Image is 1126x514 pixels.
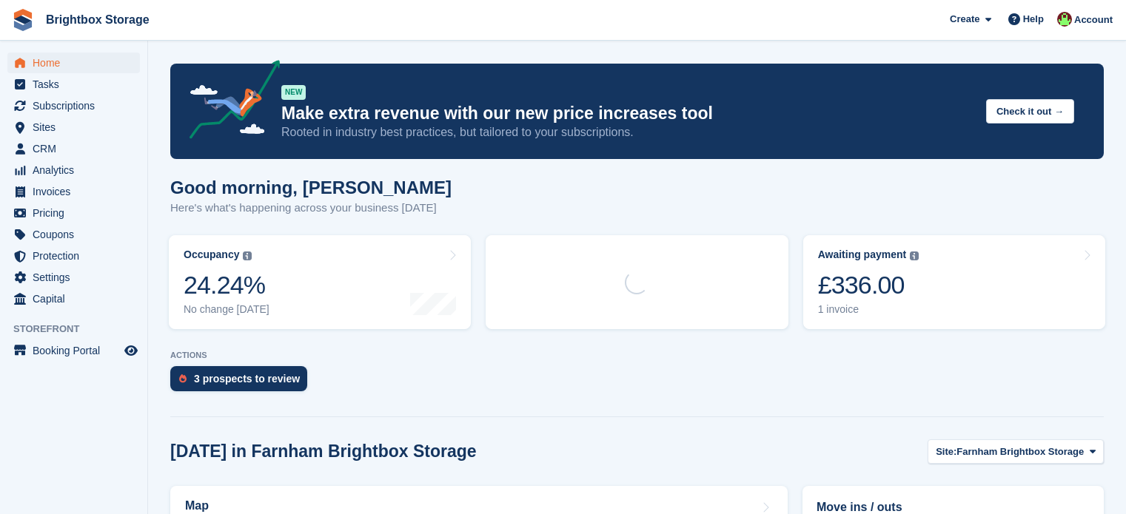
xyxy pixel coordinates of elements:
[177,60,281,144] img: price-adjustments-announcement-icon-8257ccfd72463d97f412b2fc003d46551f7dbcb40ab6d574587a9cd5c0d94...
[7,117,140,138] a: menu
[7,267,140,288] a: menu
[818,303,919,316] div: 1 invoice
[7,138,140,159] a: menu
[184,248,239,261] div: Occupancy
[170,177,452,197] h1: Good morning, [PERSON_NAME]
[33,246,121,266] span: Protection
[956,444,1084,459] span: Farnham Brightbox Storage
[281,103,974,124] p: Make extra revenue with our new price increases tool
[184,270,269,300] div: 24.24%
[194,373,300,385] div: 3 prospects to review
[7,203,140,223] a: menu
[910,251,919,260] img: icon-info-grey-7440780725fd019a000dd9b08b2336e03edf1995a4989e88bcd33f0948082b44.svg
[7,53,140,73] a: menu
[33,74,121,95] span: Tasks
[7,224,140,245] a: menu
[33,267,121,288] span: Settings
[1074,13,1113,27] span: Account
[33,203,121,223] span: Pricing
[803,235,1105,329] a: Awaiting payment £336.00 1 invoice
[33,53,121,73] span: Home
[818,270,919,300] div: £336.00
[928,439,1104,464] button: Site: Farnham Brightbox Storage
[170,200,452,217] p: Here's what's happening across your business [DATE]
[1023,12,1044,27] span: Help
[1057,12,1072,27] img: Marlena
[12,9,34,31] img: stora-icon-8386f47178a22dfd0bd8f6a31ec36ba5ce8667c1dd55bd0f319d3a0aa187defe.svg
[281,85,306,100] div: NEW
[7,160,140,180] a: menu
[7,340,140,361] a: menu
[40,7,155,32] a: Brightbox Storage
[243,251,252,260] img: icon-info-grey-7440780725fd019a000dd9b08b2336e03edf1995a4989e88bcd33f0948082b44.svg
[986,99,1074,124] button: Check it out →
[7,181,140,202] a: menu
[936,444,956,459] span: Site:
[169,235,471,329] a: Occupancy 24.24% No change [DATE]
[33,224,121,245] span: Coupons
[7,288,140,309] a: menu
[33,160,121,180] span: Analytics
[818,248,907,261] div: Awaiting payment
[33,138,121,159] span: CRM
[170,442,477,461] h2: [DATE] in Farnham Brightbox Storage
[170,351,1104,360] p: ACTIONS
[179,374,187,383] img: prospect-51fa495bee0391a8d652442698ab0144808aea92771e9ea1ae160a38d050c398.svg
[170,366,315,399] a: 3 prospects to review
[185,499,209,513] h2: Map
[281,124,974,141] p: Rooted in industry best practices, but tailored to your subscriptions.
[33,181,121,202] span: Invoices
[33,288,121,309] span: Capital
[33,117,121,138] span: Sites
[7,74,140,95] a: menu
[33,95,121,116] span: Subscriptions
[122,342,140,359] a: Preview store
[33,340,121,361] span: Booking Portal
[7,246,140,266] a: menu
[7,95,140,116] a: menu
[13,322,147,337] span: Storefront
[184,303,269,316] div: No change [DATE]
[950,12,979,27] span: Create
